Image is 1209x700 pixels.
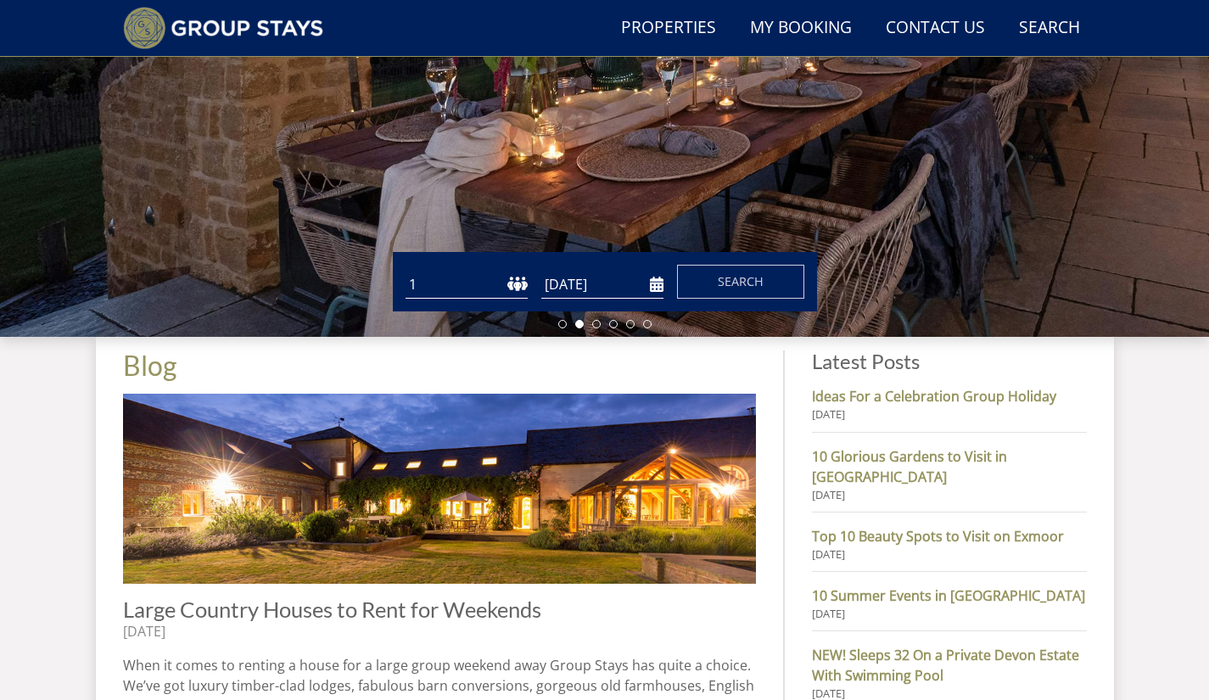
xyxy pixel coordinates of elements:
[812,585,1086,606] strong: 10 Summer Events in [GEOGRAPHIC_DATA]
[812,386,1086,423] a: Ideas For a Celebration Group Holiday [DATE]
[879,9,992,48] a: Contact Us
[123,7,324,49] img: Group Stays
[743,9,859,48] a: My Booking
[614,9,723,48] a: Properties
[812,526,1086,563] a: Top 10 Beauty Spots to Visit on Exmoor [DATE]
[812,406,1086,423] small: [DATE]
[812,645,1086,686] strong: NEW! Sleeps 32 On a Private Devon Estate With Swimming Pool
[812,446,1086,503] a: 10 Glorious Gardens to Visit in [GEOGRAPHIC_DATA] [DATE]
[812,546,1086,563] small: [DATE]
[123,394,757,583] img: Large Country Houses to Rent for Weekends
[541,271,663,299] input: Arrival Date
[677,265,804,299] button: Search
[812,487,1086,503] small: [DATE]
[812,349,920,373] a: Latest Posts
[812,446,1086,487] strong: 10 Glorious Gardens to Visit in [GEOGRAPHIC_DATA]
[1012,9,1087,48] a: Search
[812,606,1086,622] small: [DATE]
[812,585,1086,622] a: 10 Summer Events in [GEOGRAPHIC_DATA] [DATE]
[718,273,764,289] span: Search
[123,622,165,641] time: [DATE]
[123,349,176,382] a: Blog
[123,596,541,622] a: Large Country Houses to Rent for Weekends
[812,526,1086,546] strong: Top 10 Beauty Spots to Visit on Exmoor
[812,386,1086,406] strong: Ideas For a Celebration Group Holiday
